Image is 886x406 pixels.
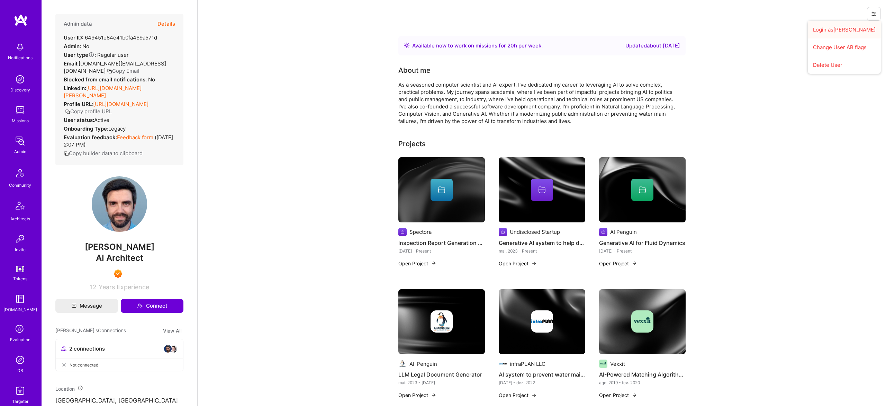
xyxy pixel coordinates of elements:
h4: Admin data [64,21,92,27]
img: Company logo [631,310,653,333]
img: Admin Search [13,353,27,367]
span: 2 connections [69,345,105,352]
div: Projects [398,139,426,149]
h4: Inspection Report Generation with LLMs [398,238,485,247]
img: cover [599,157,686,222]
div: Missions [12,117,29,124]
div: infraPLAN LLC [510,360,545,368]
div: About me [398,65,431,76]
img: arrow-right [431,261,436,266]
div: Notifications [8,54,33,61]
img: guide book [13,292,27,306]
span: AI Architect [96,253,143,263]
div: Targeter [12,398,28,405]
img: arrow-right [431,392,436,398]
img: Exceptional A.Teamer [114,270,122,278]
div: No [64,76,155,83]
img: arrow-right [531,392,537,398]
div: [DATE] - Present [398,247,485,255]
div: mai. 2023 - [DATE] [398,379,485,386]
div: Community [9,182,31,189]
img: arrow-right [531,261,537,266]
img: discovery [13,72,27,86]
div: ( [DATE] 2:07 PM ) [64,134,175,148]
img: Company logo [499,228,507,236]
img: Company logo [599,360,607,368]
strong: Profile URL: [64,101,93,107]
button: Open Project [398,260,436,267]
div: [DATE] - Present [599,247,686,255]
strong: Evaluation feedback: [64,134,117,141]
button: View All [161,327,183,335]
img: bell [13,40,27,54]
h4: AI-Powered Matching Algorithm for Accountants, Lawyers, and Finance Experts [599,370,686,379]
span: [DOMAIN_NAME][EMAIL_ADDRESS][DOMAIN_NAME] [64,60,166,74]
div: Regular user [64,51,129,59]
img: Company logo [398,360,407,368]
div: ago. 2019 - fev. 2020 [599,379,686,386]
span: [PERSON_NAME]'s Connections [55,327,126,335]
button: Open Project [499,391,537,399]
button: Connect [121,299,183,313]
strong: User status: [64,117,94,123]
div: Location [55,385,183,392]
img: admin teamwork [13,134,27,148]
div: As a seasoned computer scientist and AI expert, I've dedicated my career to leveraging AI to solv... [398,81,675,125]
button: Copy Email [107,67,139,74]
i: icon CloseGray [61,362,67,368]
div: Vexxit [610,360,625,368]
button: Change User AB flags [808,38,881,56]
h4: Generative AI for Fluid Dynamics [599,238,686,247]
strong: Email: [64,60,79,67]
span: legacy [108,125,126,132]
div: [DATE] - dez. 2022 [499,379,585,386]
img: cover [398,289,485,354]
div: Discovery [10,86,30,94]
span: [PERSON_NAME] [55,242,183,252]
button: Open Project [398,391,436,399]
img: Invite [13,232,27,246]
div: Architects [10,215,30,222]
img: tokens [16,266,24,272]
a: [URL][DOMAIN_NAME] [93,101,148,107]
button: Details [157,14,175,34]
button: Open Project [499,260,537,267]
div: mai. 2023 - Present [499,247,585,255]
div: Undisclosed Startup [510,228,560,236]
img: arrow-right [632,392,637,398]
div: [DOMAIN_NAME] [3,306,37,313]
h4: LLM Legal Document Generator [398,370,485,379]
div: DB [17,367,23,374]
div: No [64,43,89,50]
img: Skill Targeter [13,384,27,398]
strong: Onboarding Type: [64,125,108,132]
button: Delete User [808,56,881,74]
div: 649451e84e41b0fa469a571d [64,34,157,41]
img: avatar [169,345,178,353]
img: avatar [164,345,172,353]
button: Message [55,299,118,313]
div: AI Penguin [610,228,637,236]
i: icon Copy [65,109,70,114]
img: User Avatar [92,176,147,232]
i: icon Copy [107,69,112,74]
strong: User type : [64,52,96,58]
img: teamwork [13,103,27,117]
span: 20 [507,42,514,49]
strong: Blocked from email notifications: [64,76,148,83]
img: logo [14,14,28,26]
img: Company logo [398,228,407,236]
div: Admin [14,148,26,155]
div: Available now to work on missions for h per week . [412,42,543,50]
h4: AI system to prevent water main failures in large-scale US utilities [499,370,585,379]
div: Updated about [DATE] [625,42,680,50]
div: AI-Penguin [409,360,437,368]
strong: Admin: [64,43,81,50]
div: Evaluation [10,336,30,343]
img: cover [599,289,686,354]
img: Availability [404,43,409,48]
img: Community [12,165,28,182]
a: Feedback form [117,134,153,141]
i: icon SelectionTeam [13,323,27,336]
button: Open Project [599,391,637,399]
